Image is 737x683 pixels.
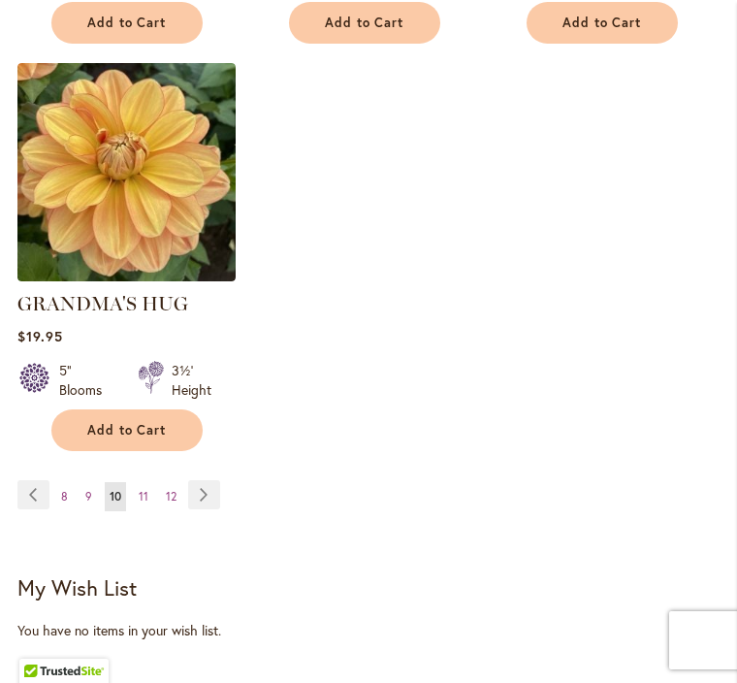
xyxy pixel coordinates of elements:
div: 3½' Height [172,361,211,400]
span: 9 [85,489,92,504]
span: Add to Cart [562,15,642,31]
a: GRANDMA'S HUG [17,292,188,315]
div: You have no items in your wish list. [17,621,720,640]
span: Add to Cart [87,15,167,31]
button: Add to Cart [51,2,203,44]
span: 8 [61,489,68,504]
button: Add to Cart [527,2,678,44]
a: 8 [56,482,73,511]
span: Add to Cart [87,422,167,439]
span: Add to Cart [325,15,404,31]
a: 12 [161,482,181,511]
button: Add to Cart [289,2,440,44]
div: 5" Blooms [59,361,114,400]
img: GRANDMA'S HUG [17,63,236,281]
button: Add to Cart [51,409,203,451]
span: 12 [166,489,176,504]
a: 9 [80,482,97,511]
a: 11 [134,482,153,511]
a: GRANDMA'S HUG [17,267,236,285]
span: $19.95 [17,327,63,345]
strong: My Wish List [17,573,137,602]
span: 11 [139,489,148,504]
span: 10 [110,489,121,504]
iframe: Launch Accessibility Center [15,614,69,668]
